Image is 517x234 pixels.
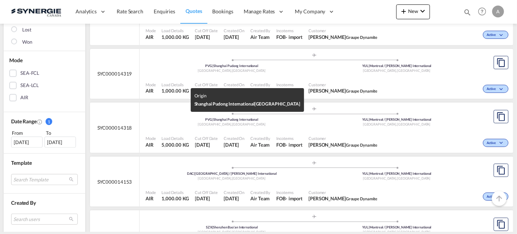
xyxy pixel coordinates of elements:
[232,68,266,73] span: [GEOGRAPHIC_DATA]
[487,141,498,146] span: Active
[206,225,258,229] span: SZX Shenzhen Bao'an International
[11,118,37,124] span: Date Range
[97,178,132,185] span: SYC000014153
[310,107,319,111] md-icon: assets/icons/custom/roll-o-plane.svg
[11,129,78,148] span: From To [DATE][DATE]
[224,34,244,40] span: 26 Aug 2025
[310,53,319,57] md-icon: assets/icons/custom/roll-o-plane.svg
[20,82,39,89] div: SEA-LCL
[346,35,378,40] span: Groupe Dynamite
[276,141,303,148] div: FOB import
[162,34,189,40] span: 1,000.00 KG
[9,70,80,77] md-checkbox: SEA-FCL
[22,26,31,34] div: Lost
[494,164,508,177] button: Copy Quote
[11,129,44,137] div: From
[187,171,277,175] span: DAC [GEOGRAPHIC_DATA] / [PERSON_NAME] International
[276,87,303,94] div: FOB import
[362,64,431,68] span: YUL Montreal / [PERSON_NAME] International
[397,122,430,126] span: [GEOGRAPHIC_DATA]
[231,68,232,73] span: ,
[276,141,286,148] div: FOB
[146,34,156,40] span: AIR
[369,225,370,229] span: |
[286,141,303,148] div: - import
[250,141,270,148] span: Air Team
[476,5,492,19] div: Help
[186,8,202,14] span: Quotes
[463,8,471,19] div: icon-magnify
[476,5,488,18] span: Help
[363,68,397,73] span: [GEOGRAPHIC_DATA]
[494,110,508,123] button: Copy Quote
[44,137,76,148] div: [DATE]
[250,34,270,40] span: Air Team
[37,119,43,125] md-icon: Created On
[399,7,408,16] md-icon: icon-plus 400-fg
[146,28,156,33] span: Mode
[483,193,508,201] div: Change Status Here
[250,195,270,202] span: Air Team
[276,190,303,195] span: Incoterms
[399,8,427,14] span: New
[286,195,303,202] div: - import
[11,160,32,166] span: Template
[498,141,507,145] md-icon: icon-chevron-down
[195,82,218,87] span: Cut Off Date
[162,28,189,33] span: Load Details
[162,136,189,141] span: Load Details
[310,215,319,218] md-icon: assets/icons/custom/roll-o-plane.svg
[231,122,232,126] span: ,
[224,141,244,148] span: 26 Aug 2025
[308,195,377,202] span: Marc Sutton Groupe Dynamite
[146,190,156,195] span: Mode
[369,117,370,121] span: |
[97,70,132,77] span: SYC000014319
[146,195,156,202] span: AIR
[494,218,508,231] button: Copy Quote
[90,157,513,207] div: SYC000014153 assets/icons/custom/ship-fill.svgassets/icons/custom/roll-o-plane.svgOriginDhaka / H...
[232,122,266,126] span: [GEOGRAPHIC_DATA]
[198,176,232,180] span: [GEOGRAPHIC_DATA]
[250,87,270,94] span: Air Team
[9,57,23,63] span: Mode
[276,195,303,202] div: FOB import
[205,64,258,68] span: PVG Shanghai Pudong International
[418,7,427,16] md-icon: icon-chevron-down
[224,195,244,202] span: 19 Aug 2025
[20,94,28,101] div: AIR
[396,176,397,180] span: ,
[396,230,397,234] span: ,
[276,28,303,33] span: Incoterms
[276,34,286,40] div: FOB
[76,8,97,15] span: Analytics
[483,85,508,93] div: Change Status Here
[497,58,506,67] md-icon: assets/icons/custom/copyQuote.svg
[198,68,232,73] span: [GEOGRAPHIC_DATA]
[310,161,319,165] md-icon: assets/icons/custom/roll-o-plane.svg
[146,87,156,94] span: AIR
[224,82,244,87] span: Created On
[213,8,233,14] span: Bookings
[483,31,508,39] div: Change Status Here
[20,70,39,77] div: SEA-FCL
[231,230,232,234] span: ,
[250,82,270,87] span: Created By
[194,171,195,175] span: |
[162,195,189,201] span: 1,000.00 KG
[463,8,471,16] md-icon: icon-magnify
[308,141,377,148] span: Marc Sutton Groupe Dynamite
[198,230,232,234] span: [GEOGRAPHIC_DATA]
[369,171,370,175] span: |
[224,136,244,141] span: Created On
[286,87,303,94] div: - import
[195,190,218,195] span: Cut Off Date
[346,196,378,201] span: Groupe Dynamite
[308,136,377,141] span: Customer
[276,87,286,94] div: FOB
[22,39,32,46] div: Won
[276,136,303,141] span: Incoterms
[308,28,377,33] span: Customer
[146,141,156,148] span: AIR
[396,4,430,19] button: icon-plus 400-fgNewicon-chevron-down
